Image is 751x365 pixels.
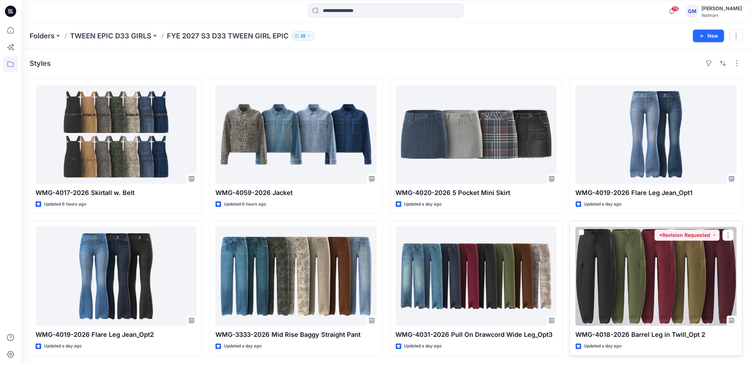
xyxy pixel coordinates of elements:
[671,6,679,12] span: 78
[396,188,557,198] p: WMG-4020-2026 5 Pocket Mini Skirt
[693,30,724,42] button: New
[36,330,196,340] p: WMG-4019-2026 Flare Leg Jean_Opt2
[167,31,289,41] p: FYE 2027 S3 D33 TWEEN GIRL EPIC
[576,330,737,340] p: WMG-4018-2026 Barrel Leg in Twill_Opt 2
[576,188,737,198] p: WMG-4019-2026 Flare Leg Jean_Opt1
[686,5,699,18] div: GM
[396,227,557,326] a: WMG-4031-2026 Pull On Drawcord Wide Leg_Opt3
[215,227,376,326] a: WMG-3333-2026 Mid Rise Baggy Straight Pant
[224,342,262,350] p: Updated a day ago
[396,85,557,184] a: WMG-4020-2026 5 Pocket Mini Skirt
[584,342,622,350] p: Updated a day ago
[30,31,55,41] a: Folders
[404,201,442,208] p: Updated a day ago
[30,59,51,68] h4: Styles
[215,330,376,340] p: WMG-3333-2026 Mid Rise Baggy Straight Pant
[292,31,314,41] button: 28
[70,31,151,41] a: TWEEN EPIC D33 GIRLS
[584,201,622,208] p: Updated a day ago
[300,32,306,40] p: 28
[44,201,86,208] p: Updated 6 hours ago
[44,342,82,350] p: Updated a day ago
[224,201,266,208] p: Updated 6 hours ago
[576,85,737,184] a: WMG-4019-2026 Flare Leg Jean_Opt1
[36,188,196,198] p: WMG-4017-2026 Skirtall w. Belt
[36,227,196,326] a: WMG-4019-2026 Flare Leg Jean_Opt2
[576,227,737,326] a: WMG-4018-2026 Barrel Leg in Twill_Opt 2
[701,4,742,13] div: [PERSON_NAME]
[215,85,376,184] a: WMG-4059-2026 Jacket
[396,330,557,340] p: WMG-4031-2026 Pull On Drawcord Wide Leg_Opt3
[215,188,376,198] p: WMG-4059-2026 Jacket
[36,85,196,184] a: WMG-4017-2026 Skirtall w. Belt
[404,342,442,350] p: Updated a day ago
[701,13,742,18] div: Walmart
